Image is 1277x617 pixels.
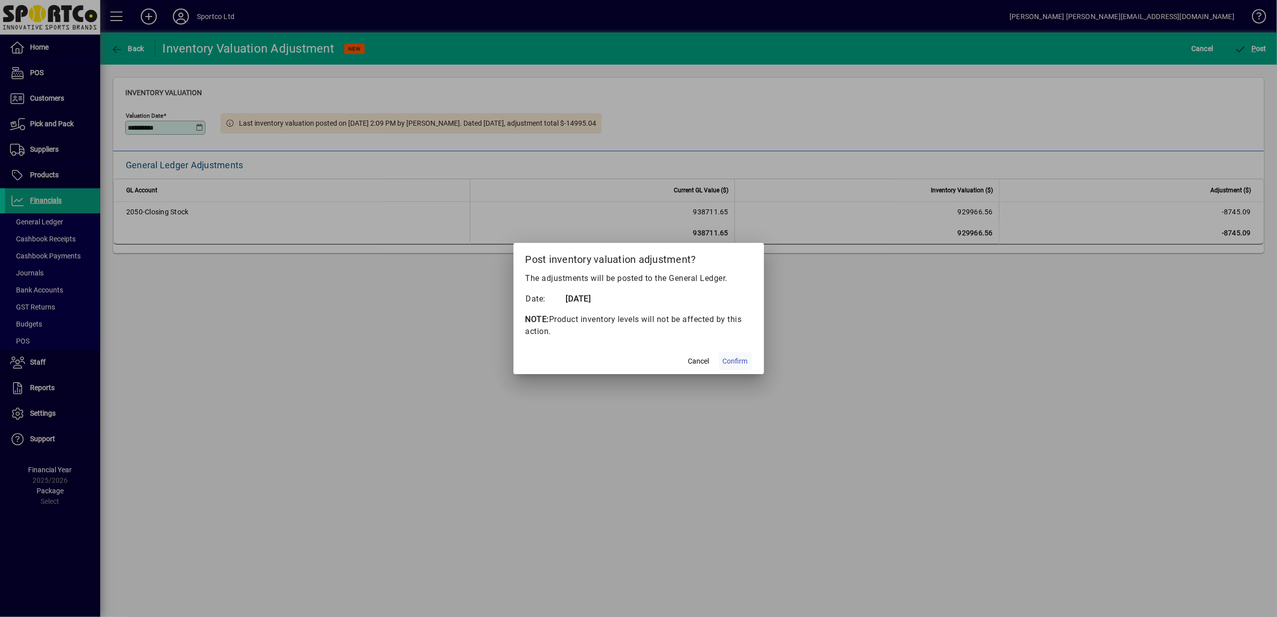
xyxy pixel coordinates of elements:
[526,272,752,284] p: The adjustments will be posted to the General Ledger.
[526,315,550,324] strong: NOTE:
[514,243,764,272] h2: Post inventory valuation adjustment?
[719,352,752,370] button: Confirm
[723,356,748,367] span: Confirm
[526,314,752,338] p: Product inventory levels will not be affected by this action.
[683,352,715,370] button: Cancel
[688,356,709,367] span: Cancel
[566,292,606,305] td: [DATE]
[526,292,566,305] td: Date:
